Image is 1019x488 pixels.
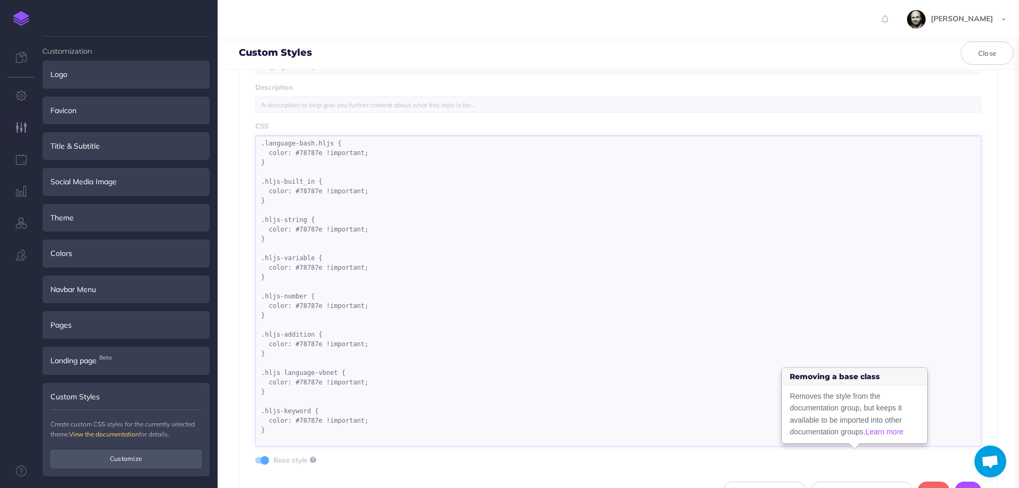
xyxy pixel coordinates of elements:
button: Close [961,41,1014,65]
span: Landing page [50,355,97,366]
div: Logo [42,61,210,88]
div: Favicon [42,97,210,124]
div: Removes the style from the documentation group, but keeps it available to be imported into other ... [782,386,927,443]
p: Create custom CSS styles for the currently selected theme. for details. [50,419,202,439]
label: Base style [273,455,307,466]
a: View the documentation [69,430,139,438]
div: Chat abierto [974,446,1006,477]
div: Landing pageBeta [42,347,210,374]
label: Description [255,82,981,93]
div: Social Media Image [42,168,210,195]
h4: Customization [42,37,210,55]
h3: Removing a base class [782,369,927,386]
div: Custom Styles [42,383,210,410]
img: fYsxTL7xyiRwVNfLOwtv2ERfMyxBnxhkboQPdXU4.jpeg [907,10,926,29]
a: Learn more [866,427,904,436]
input: A description to help give you further context about what this style is for... [255,97,981,113]
div: Colors [42,239,210,267]
label: CSS [255,121,981,132]
div: Pages [42,311,210,339]
h4: Custom Styles [239,48,312,58]
img: logo-mark.svg [13,11,29,26]
button: Customize [50,450,202,468]
div: Navbar Menu [42,276,210,303]
div: Title & Subtitle [42,132,210,160]
span: [PERSON_NAME] [926,14,998,23]
div: Theme [42,204,210,232]
span: Beta [97,352,114,363]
